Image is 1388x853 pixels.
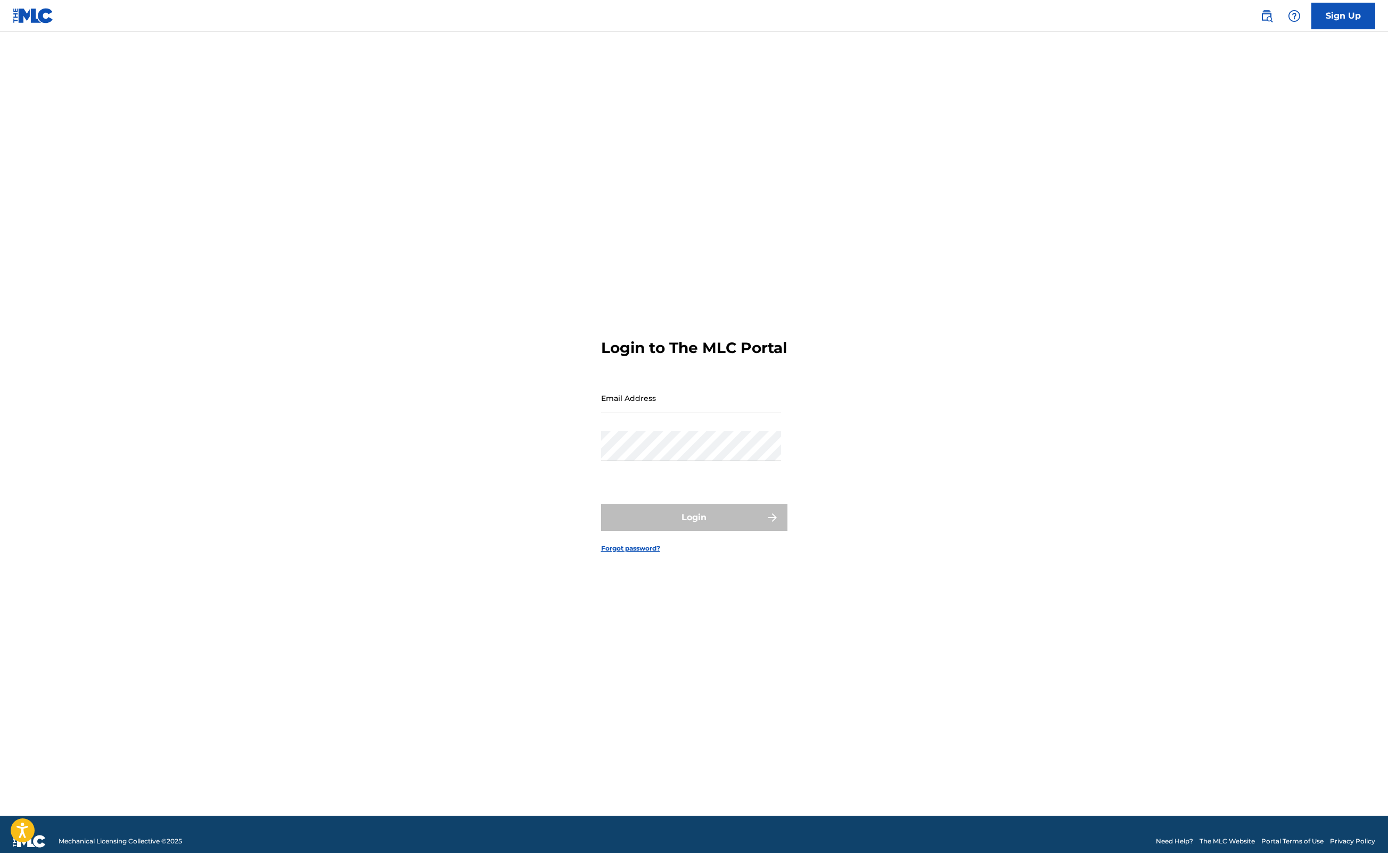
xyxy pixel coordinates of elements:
a: The MLC Website [1200,836,1255,846]
a: Privacy Policy [1330,836,1375,846]
h3: Login to The MLC Portal [601,339,787,357]
img: search [1260,10,1273,22]
a: Sign Up [1311,3,1375,29]
a: Need Help? [1156,836,1193,846]
span: Mechanical Licensing Collective © 2025 [59,836,182,846]
img: MLC Logo [13,8,54,23]
div: Help [1284,5,1305,27]
iframe: Chat Widget [1335,802,1388,853]
img: logo [13,835,46,848]
a: Forgot password? [601,544,660,553]
a: Portal Terms of Use [1261,836,1324,846]
a: Public Search [1256,5,1277,27]
img: help [1288,10,1301,22]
